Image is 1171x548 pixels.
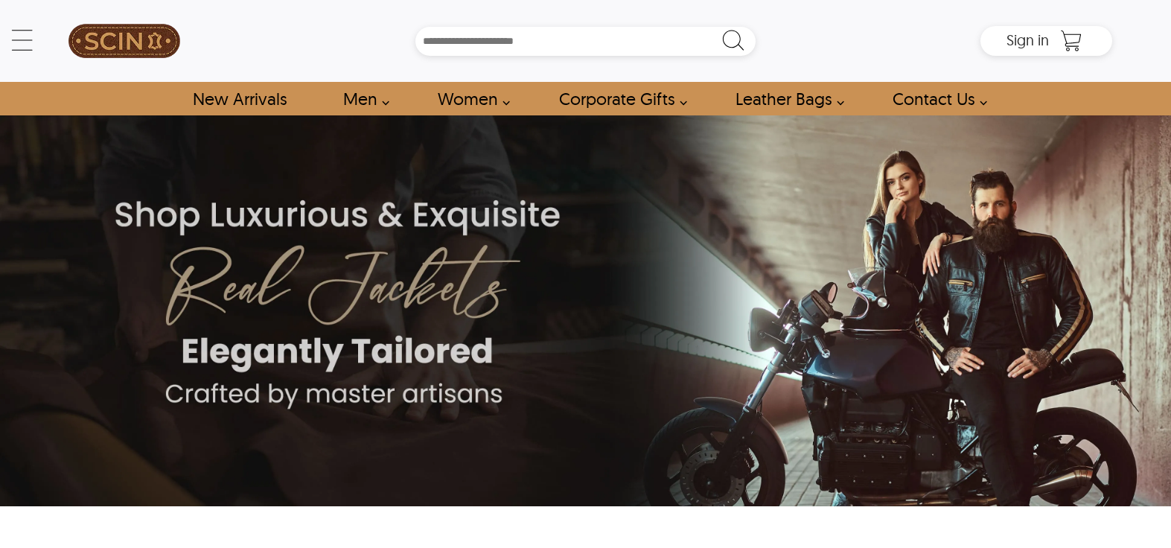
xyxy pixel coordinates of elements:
[326,82,398,115] a: shop men's leather jackets
[542,82,695,115] a: Shop Leather Corporate Gifts
[59,7,191,74] a: SCIN
[718,82,852,115] a: Shop Leather Bags
[875,82,995,115] a: contact-us
[1056,30,1086,52] a: Shopping Cart
[176,82,303,115] a: Shop New Arrivals
[421,82,518,115] a: Shop Women Leather Jackets
[68,7,180,74] img: SCIN
[1006,31,1049,49] span: Sign in
[1006,36,1049,48] a: Sign in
